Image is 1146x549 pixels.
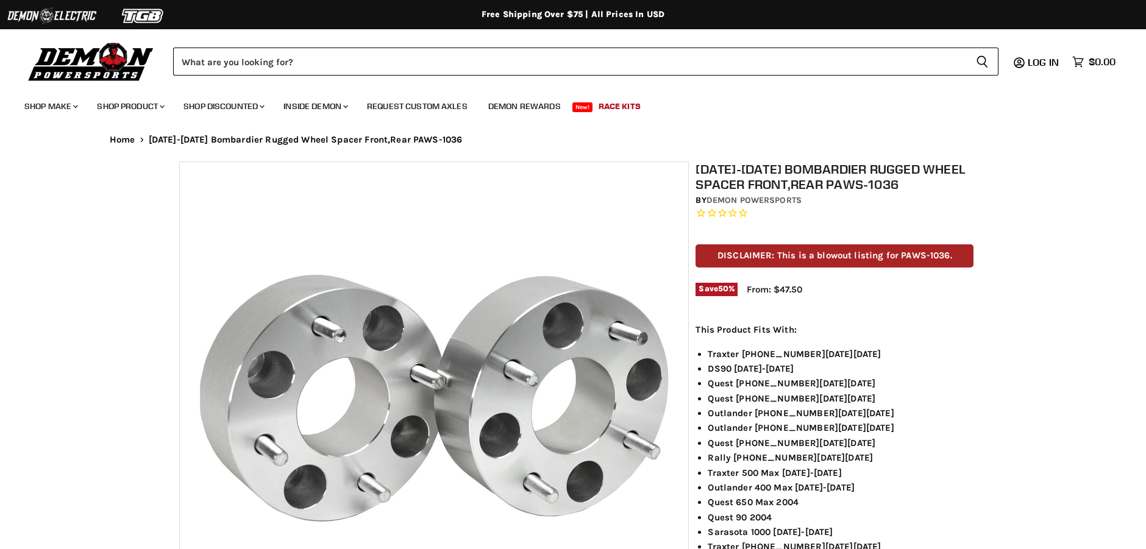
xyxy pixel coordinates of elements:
span: 50 [718,284,728,293]
a: Inside Demon [274,94,355,119]
span: New! [572,102,593,112]
li: Traxter 500 Max [DATE]-[DATE] [708,466,973,480]
span: $0.00 [1089,56,1116,68]
p: This Product Fits With: [696,322,973,337]
a: Race Kits [589,94,650,119]
button: Search [966,48,998,76]
li: Quest 90 2004 [708,510,973,525]
li: Outlander [PHONE_NUMBER][DATE][DATE] [708,406,973,420]
a: Log in [1022,57,1066,68]
li: Rally [PHONE_NUMBER][DATE][DATE] [708,450,973,465]
li: Outlander [PHONE_NUMBER][DATE][DATE] [708,420,973,435]
img: Demon Powersports [24,40,158,83]
a: Shop Make [15,94,85,119]
li: Quest 650 Max 2004 [708,495,973,509]
img: Demon Electric Logo 2 [6,4,98,27]
form: Product [173,48,998,76]
p: DISCLAIMER: This is a blowout listing for PAWS-1036. [696,244,973,267]
li: DS90 [DATE]-[DATE] [708,361,973,376]
div: by [696,194,973,207]
h1: [DATE]-[DATE] Bombardier Rugged Wheel Spacer Front,Rear PAWS-1036 [696,161,973,192]
span: Rated 0.0 out of 5 stars 0 reviews [696,207,973,220]
span: [DATE]-[DATE] Bombardier Rugged Wheel Spacer Front,Rear PAWS-1036 [149,135,463,145]
a: Shop Discounted [174,94,272,119]
a: $0.00 [1066,53,1122,71]
a: Request Custom Axles [358,94,477,119]
a: Demon Powersports [706,195,802,205]
li: Quest [PHONE_NUMBER][DATE][DATE] [708,436,973,450]
span: From: $47.50 [747,284,802,295]
span: Log in [1028,56,1059,68]
a: Shop Product [88,94,172,119]
input: Search [173,48,966,76]
div: Free Shipping Over $75 | All Prices In USD [85,9,1061,20]
span: Save % [696,283,738,296]
img: TGB Logo 2 [98,4,189,27]
li: Quest [PHONE_NUMBER][DATE][DATE] [708,376,973,391]
a: Demon Rewards [479,94,570,119]
li: Quest [PHONE_NUMBER][DATE][DATE] [708,391,973,406]
nav: Breadcrumbs [85,135,1061,145]
li: Outlander 400 Max [DATE]-[DATE] [708,480,973,495]
li: Traxter [PHONE_NUMBER][DATE][DATE] [708,347,973,361]
a: Home [110,135,135,145]
li: Sarasota 1000 [DATE]-[DATE] [708,525,973,539]
ul: Main menu [15,89,1112,119]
